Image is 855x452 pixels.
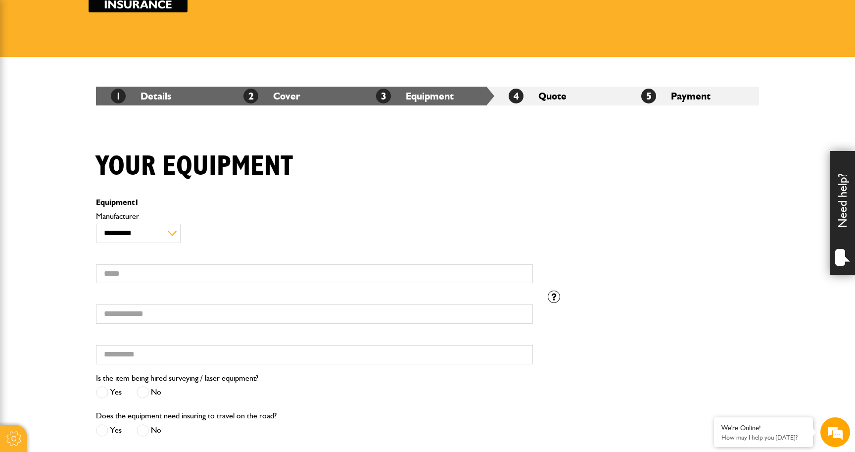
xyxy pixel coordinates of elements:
[830,151,855,275] div: Need help?
[137,424,161,437] label: No
[376,89,391,103] span: 3
[641,89,656,103] span: 5
[111,89,126,103] span: 1
[96,424,122,437] label: Yes
[137,386,161,399] label: No
[494,87,626,105] li: Quote
[721,434,806,441] p: How may I help you today?
[509,89,523,103] span: 4
[96,199,533,206] p: Equipment
[361,87,494,105] li: Equipment
[111,90,171,102] a: 1Details
[626,87,759,105] li: Payment
[96,412,277,420] label: Does the equipment need insuring to travel on the road?
[96,386,122,399] label: Yes
[243,89,258,103] span: 2
[135,198,139,207] span: 1
[96,212,533,220] label: Manufacturer
[96,374,258,382] label: Is the item being hired surveying / laser equipment?
[96,150,293,183] h1: Your equipment
[243,90,300,102] a: 2Cover
[721,424,806,432] div: We're Online!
